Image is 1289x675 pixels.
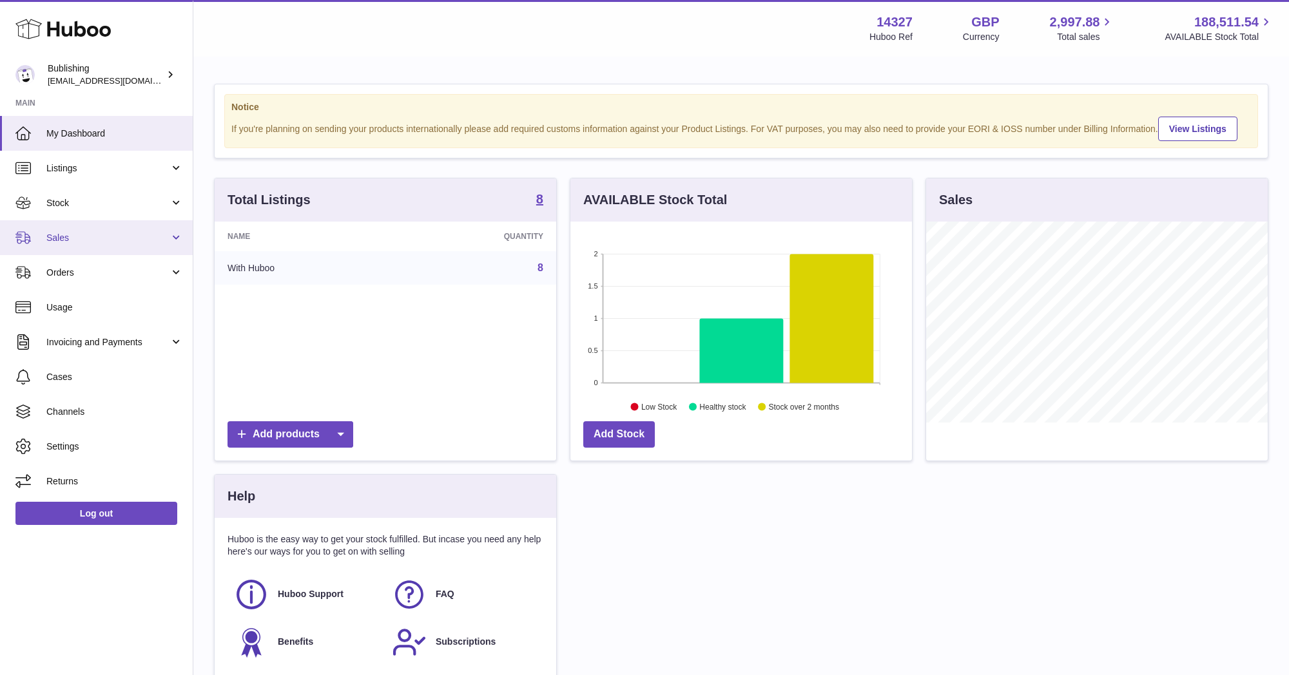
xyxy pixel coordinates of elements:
h3: Help [228,488,255,505]
div: Bublishing [48,62,164,87]
a: View Listings [1158,117,1237,141]
span: FAQ [436,588,454,600]
a: FAQ [392,577,537,612]
text: Low Stock [641,403,677,412]
span: Huboo Support [278,588,344,600]
span: Cases [46,371,183,383]
a: Huboo Support [234,577,379,612]
a: Log out [15,502,177,525]
a: 2,997.88 Total sales [1050,14,1115,43]
span: Usage [46,301,183,314]
span: Returns [46,475,183,488]
strong: 14327 [877,14,913,31]
a: 188,511.54 AVAILABLE Stock Total [1165,14,1274,43]
h3: Sales [939,191,973,209]
span: Settings [46,441,183,453]
span: AVAILABLE Stock Total [1165,31,1274,43]
a: Add Stock [583,421,655,448]
span: My Dashboard [46,128,183,140]
p: Huboo is the easy way to get your stock fulfilled. But incase you need any help here's our ways f... [228,533,543,558]
h3: AVAILABLE Stock Total [583,191,727,209]
strong: 8 [536,193,543,205]
span: Invoicing and Payments [46,336,170,348]
text: 0 [594,379,597,386]
a: Benefits [234,625,379,660]
span: [EMAIL_ADDRESS][DOMAIN_NAME] [48,75,189,86]
strong: Notice [231,101,1251,113]
h3: Total Listings [228,191,311,209]
span: Listings [46,162,170,175]
a: Subscriptions [392,625,537,660]
text: 0.5 [588,347,597,354]
th: Name [215,222,395,251]
div: If you're planning on sending your products internationally please add required customs informati... [231,115,1251,141]
span: Benefits [278,636,313,648]
span: Total sales [1057,31,1114,43]
span: Sales [46,232,170,244]
text: 1 [594,314,597,322]
th: Quantity [395,222,556,251]
span: Stock [46,197,170,209]
strong: GBP [971,14,999,31]
text: 2 [594,250,597,258]
span: 188,511.54 [1194,14,1259,31]
span: 2,997.88 [1050,14,1100,31]
div: Currency [963,31,1000,43]
a: 8 [538,262,543,273]
img: maricar@bublishing.com [15,65,35,84]
text: Stock over 2 months [768,403,838,412]
td: With Huboo [215,251,395,285]
div: Huboo Ref [869,31,913,43]
a: Add products [228,421,353,448]
text: Healthy stock [699,403,746,412]
span: Subscriptions [436,636,496,648]
span: Channels [46,406,183,418]
text: 1.5 [588,282,597,290]
span: Orders [46,267,170,279]
a: 8 [536,193,543,208]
